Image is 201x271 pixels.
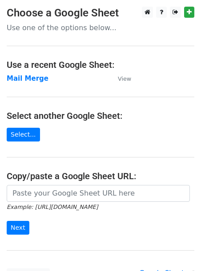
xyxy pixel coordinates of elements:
h4: Copy/paste a Google Sheet URL: [7,171,194,181]
small: Example: [URL][DOMAIN_NAME] [7,204,98,210]
input: Paste your Google Sheet URL here [7,185,190,202]
a: Mail Merge [7,75,48,82]
h3: Choose a Google Sheet [7,7,194,20]
input: Next [7,221,29,235]
h4: Use a recent Google Sheet: [7,59,194,70]
a: Select... [7,128,40,141]
h4: Select another Google Sheet: [7,110,194,121]
small: View [118,75,131,82]
a: View [109,75,131,82]
p: Use one of the options below... [7,23,194,32]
